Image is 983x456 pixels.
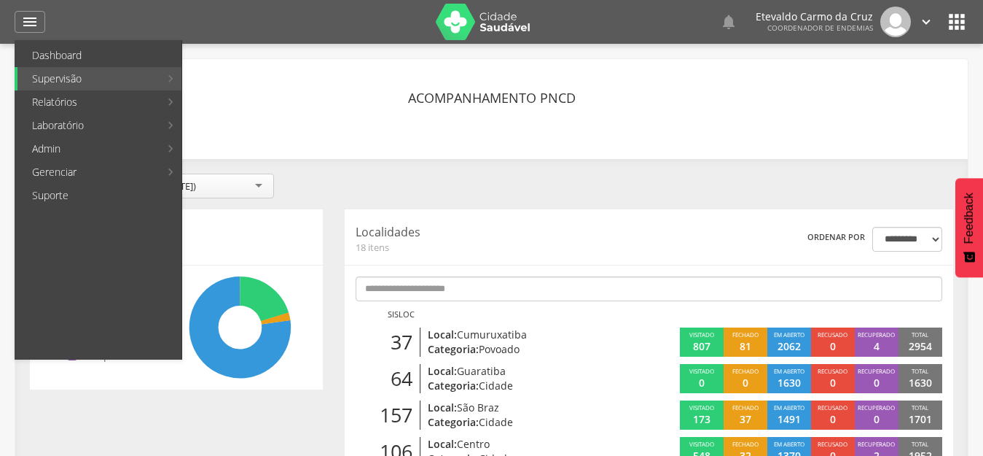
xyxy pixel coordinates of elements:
p: 1630 [909,376,932,390]
p: 0 [874,412,880,427]
span: 37 [391,328,412,357]
p: 0 [830,339,836,354]
p: Categoria: [428,379,620,393]
span: Visitado [689,403,714,411]
span: São Braz [457,401,499,414]
header: Acompanhamento PNCD [408,85,576,111]
a: Laboratório [17,114,160,137]
span: Recusado [818,367,847,375]
span: Cidade [479,379,513,393]
span: 157 [380,401,412,430]
span: Visitado [689,440,714,448]
span: Centro [457,437,490,451]
p: Local: [428,328,620,342]
span: Fechado [732,403,759,411]
span: 64 [391,365,412,393]
p: 37 [740,412,751,427]
span: 18 itens [356,241,614,254]
a: Gerenciar [17,161,160,184]
button: Feedback - Mostrar pesquisa [955,178,983,277]
span: Coordenador de Endemias [767,23,873,33]
span: Recuperado [858,440,895,448]
p: 173 [693,412,710,427]
p: Sisloc [388,309,415,320]
a: Admin [17,137,160,161]
a: Relatórios [17,90,160,114]
span: Visitado [689,331,714,339]
p: 2062 [778,339,801,354]
span: Total [912,403,928,411]
label: Ordenar por [807,231,865,243]
p: 0 [830,376,836,390]
p: Local: [428,401,620,415]
a:  [15,11,45,33]
span: Visitado [689,367,714,375]
span: Em aberto [774,367,804,375]
span: Fechado [732,440,759,448]
span: Recuperado [858,367,895,375]
i:  [21,13,39,31]
p: 2954 [909,339,932,354]
p: Categoria: [428,342,620,357]
p: Localidades [356,224,614,241]
p: 807 [693,339,710,354]
i:  [945,10,968,34]
span: Cidade [479,415,513,429]
span: Recusado [818,331,847,339]
a:  [918,7,934,37]
p: 1491 [778,412,801,427]
i:  [720,13,737,31]
span: Total [912,440,928,448]
span: Fechado [732,331,759,339]
p: 81 [740,339,751,354]
span: Recusado [818,403,847,411]
span: Cumuruxatiba [457,328,527,341]
p: 0 [830,412,836,427]
span: Recuperado [858,331,895,339]
p: 0 [699,376,705,390]
p: Etevaldo Carmo da Cruz [756,12,873,22]
span: Em aberto [774,403,804,411]
span: Em aberto [774,331,804,339]
span: Povoado [479,342,520,356]
span: Guaratiba [457,364,506,378]
span: Em aberto [774,440,804,448]
span: Recusado [818,440,847,448]
span: Recuperado [858,403,895,411]
p: Categoria: [428,415,620,430]
p: 1701 [909,412,932,427]
span: Feedback [963,193,976,244]
p: 1630 [778,376,801,390]
p: 0 [743,376,748,390]
i:  [918,14,934,30]
p: 0 [874,376,880,390]
a: Supervisão [17,67,160,90]
p: 4 [874,339,880,354]
a:  [720,7,737,37]
p: Local: [428,364,620,379]
span: Total [912,367,928,375]
span: Fechado [732,367,759,375]
a: Dashboard [17,44,181,67]
a: Suporte [17,184,181,207]
span: Total [912,331,928,339]
p: Local: [428,437,620,452]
